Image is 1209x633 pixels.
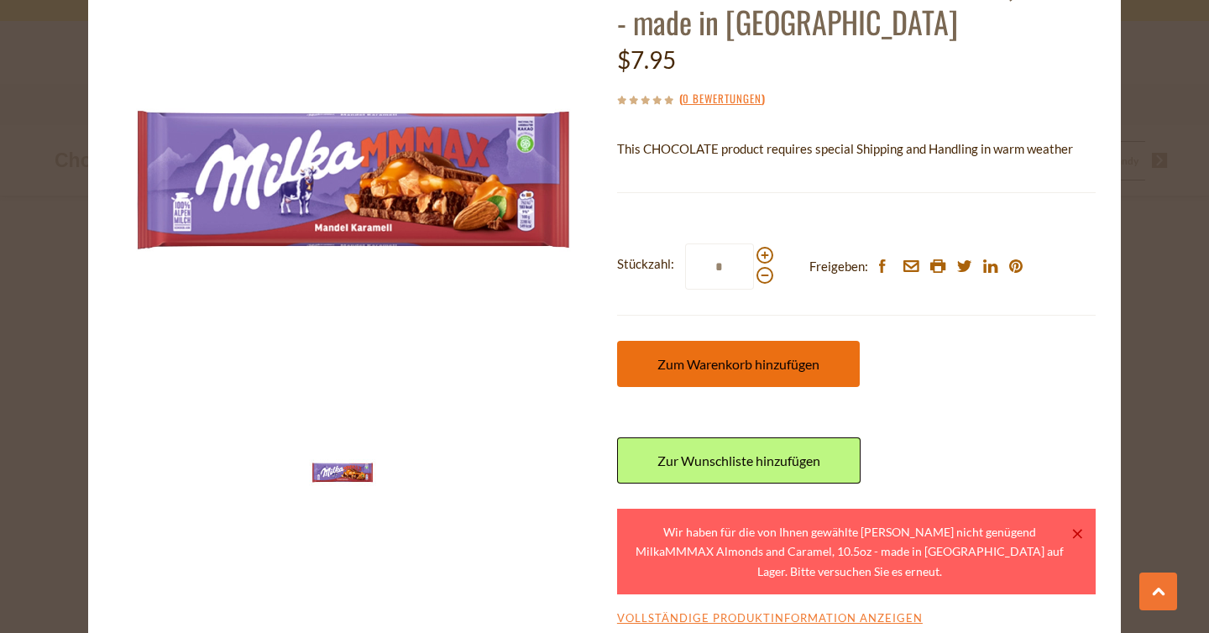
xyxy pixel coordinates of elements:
[1072,529,1082,539] a: ×
[617,611,923,626] a: Vollständige Produktinformation anzeigen
[617,45,676,74] span: $7.95
[683,90,762,108] a: 0 Bewertungen
[617,139,1096,160] p: This CHOCOLATE product requires special Shipping and Handling in warm weather
[617,341,860,387] button: Zum Warenkorb hinzufügen
[617,254,674,275] strong: Stückzahl:
[679,90,765,107] span: ( )
[631,522,1069,581] div: Wir haben für die von Ihnen gewählte [PERSON_NAME] nicht genügend MilkaMMMAX Almonds and Caramel,...
[809,256,868,277] span: Freigeben:
[657,356,819,372] span: Zum Warenkorb hinzufügen
[309,439,376,506] img: Milka MMMAX Almonds & Caramel
[685,243,754,290] input: Stückzahl:
[617,437,861,484] a: Zur Wunschliste hinzufügen
[633,172,1096,193] li: We will ship this product in heat-protective packaging and ice during warm weather months or to w...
